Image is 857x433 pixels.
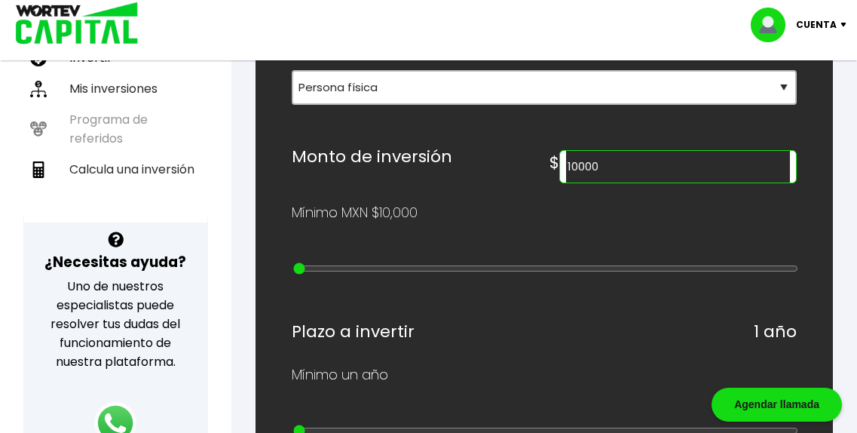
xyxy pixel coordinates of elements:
[292,364,388,386] p: Mínimo un año
[24,154,207,185] a: Calcula una inversión
[43,277,189,371] p: Uno de nuestros especialistas puede resolver tus dudas del funcionamiento de nuestra plataforma.
[751,8,796,42] img: profile-image
[292,318,415,346] h6: Plazo a invertir
[549,149,559,177] h6: $
[837,23,857,27] img: icon-down
[24,73,207,104] a: Mis inversiones
[796,14,837,36] p: Cuenta
[30,161,47,178] img: calculadora-icon.17d418c4.svg
[712,388,842,422] div: Agendar llamada
[44,251,186,273] h3: ¿Necesitas ayuda?
[292,143,452,183] h6: Monto de inversión
[30,81,47,97] img: inversiones-icon.6695dc30.svg
[24,2,207,223] ul: Capital
[292,201,418,224] p: Mínimo MXN $10,000
[754,318,797,346] h6: 1 año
